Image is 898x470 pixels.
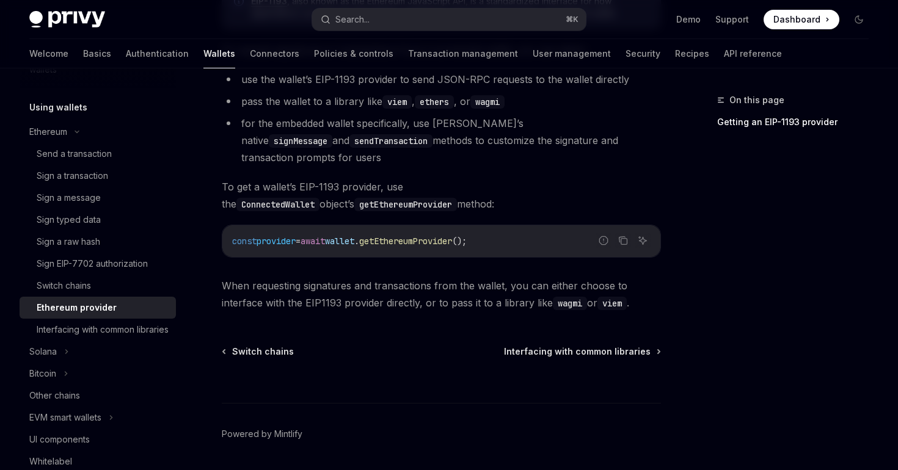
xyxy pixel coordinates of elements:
[37,234,100,249] div: Sign a raw hash
[29,344,57,359] div: Solana
[20,363,176,385] button: Bitcoin
[596,233,611,248] button: Report incorrect code
[408,39,518,68] a: Transaction management
[773,13,820,26] span: Dashboard
[533,39,611,68] a: User management
[20,428,176,450] a: UI components
[20,231,176,253] a: Sign a raw hash
[470,95,505,109] code: wagmi
[37,322,169,337] div: Interfacing with common libraries
[354,198,457,211] code: getEthereumProvider
[236,198,319,211] code: ConnectedWallet
[222,71,661,88] li: use the wallet’s EIP-1193 provider to send JSON-RPC requests to the wallet directly
[676,13,701,26] a: Demo
[717,112,878,132] a: Getting an EIP-1193 provider
[20,275,176,297] a: Switch chains
[37,168,108,183] div: Sign a transaction
[504,345,651,358] span: Interfacing with common libraries
[615,233,631,248] button: Copy the contents from the code block
[37,278,91,293] div: Switch chains
[222,115,661,166] li: for the embedded wallet specifically, use [PERSON_NAME]’s native and methods to customize the sig...
[301,236,325,247] span: await
[715,13,749,26] a: Support
[20,143,176,165] a: Send a transaction
[635,233,651,248] button: Ask AI
[37,146,112,161] div: Send a transaction
[849,10,869,29] button: Toggle dark mode
[359,236,452,247] span: getEthereumProvider
[20,407,176,428] button: EVM smart wallets
[203,39,235,68] a: Wallets
[724,39,782,68] a: API reference
[20,297,176,319] a: Ethereum provider
[29,39,68,68] a: Welcome
[349,134,433,148] code: sendTransaction
[382,95,412,109] code: viem
[452,236,467,247] span: ();
[257,236,296,247] span: provider
[222,178,661,212] span: To get a wallet’s EIP-1193 provider, use the object’s method:
[20,209,176,231] a: Sign typed data
[20,319,176,341] a: Interfacing with common libraries
[232,345,294,358] span: Switch chains
[29,432,90,447] div: UI components
[764,10,839,29] a: Dashboard
[250,39,299,68] a: Connectors
[126,39,189,68] a: Authentication
[29,125,67,139] div: Ethereum
[20,385,176,407] a: Other chains
[222,428,302,440] a: Powered by Mintlify
[232,236,257,247] span: const
[597,297,627,310] code: viem
[553,297,587,310] code: wagmi
[29,11,105,28] img: dark logo
[20,253,176,275] a: Sign EIP-7702 authorization
[296,236,301,247] span: =
[223,345,294,358] a: Switch chains
[37,190,101,205] div: Sign a message
[504,345,660,358] a: Interfacing with common libraries
[312,9,585,31] button: Search...⌘K
[29,100,87,115] h5: Using wallets
[566,15,579,24] span: ⌘ K
[325,236,354,247] span: wallet
[37,300,117,315] div: Ethereum provider
[729,93,784,107] span: On this page
[29,366,56,381] div: Bitcoin
[269,134,332,148] code: signMessage
[20,187,176,209] a: Sign a message
[222,277,661,311] span: When requesting signatures and transactions from the wallet, you can either choose to interface w...
[222,93,661,110] li: pass the wallet to a library like , , or
[20,341,176,363] button: Solana
[37,256,148,271] div: Sign EIP-7702 authorization
[415,95,454,109] code: ethers
[20,165,176,187] a: Sign a transaction
[83,39,111,68] a: Basics
[675,39,709,68] a: Recipes
[335,12,370,27] div: Search...
[20,121,176,143] button: Ethereum
[29,388,80,403] div: Other chains
[314,39,393,68] a: Policies & controls
[354,236,359,247] span: .
[29,454,72,469] div: Whitelabel
[626,39,660,68] a: Security
[29,410,101,425] div: EVM smart wallets
[37,212,101,227] div: Sign typed data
